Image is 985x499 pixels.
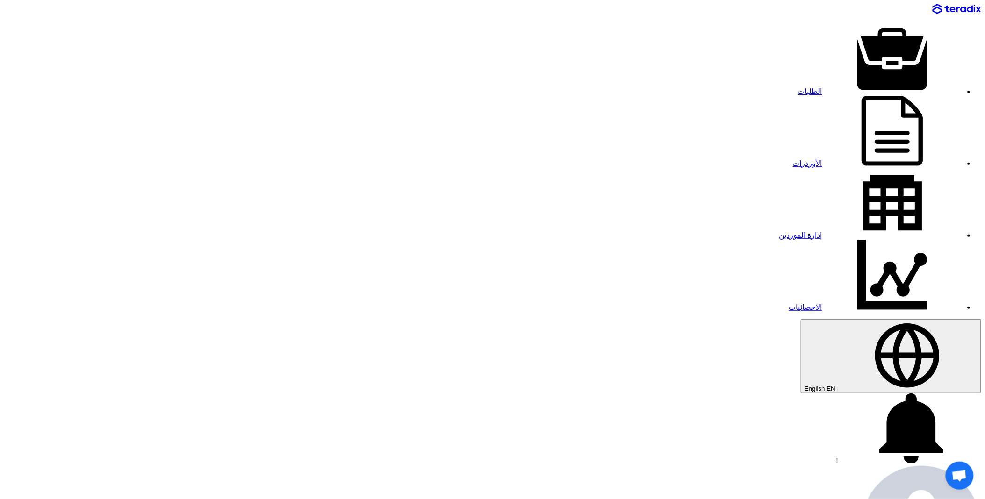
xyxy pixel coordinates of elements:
img: Teradix logo [933,4,981,14]
a: الطلبات [798,87,963,95]
span: EN [827,385,836,392]
div: Open chat [946,462,974,490]
span: English [805,385,825,392]
a: إدارة الموردين [779,231,963,239]
a: الاحصائيات [789,303,963,311]
button: English EN [801,319,981,393]
span: 1 [835,457,839,465]
a: الأوردرات [793,159,963,167]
